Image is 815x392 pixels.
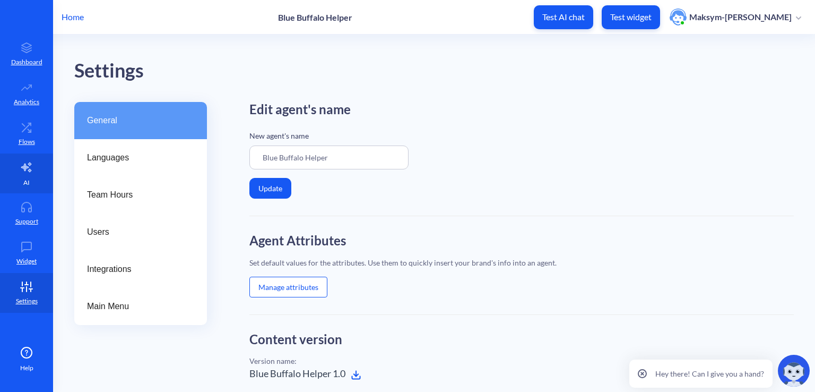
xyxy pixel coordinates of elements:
[87,189,186,201] span: Team Hours
[778,355,810,387] img: copilot-icon.svg
[87,114,186,127] span: General
[74,214,207,251] a: Users
[249,332,794,347] h2: Content version
[249,277,327,297] button: Manage attributes
[19,137,35,147] p: Flows
[249,355,794,367] div: Version name:
[16,257,37,266] p: Widget
[249,130,794,141] p: New agent's name
[74,176,207,214] a: Team Hours
[74,251,207,288] a: Integrations
[74,288,207,325] a: Main Menu
[11,57,42,67] p: Dashboard
[670,8,687,25] img: user photo
[249,102,794,117] h2: Edit agent's name
[87,226,186,238] span: Users
[249,146,409,169] input: Enter agent Name
[74,139,207,176] a: Languages
[87,263,186,276] span: Integrations
[16,296,38,306] p: Settings
[74,56,815,86] div: Settings
[87,300,186,313] span: Main Menu
[15,217,38,226] p: Support
[62,11,84,23] p: Home
[74,102,207,139] a: General
[542,12,585,22] p: Test AI chat
[689,11,792,23] p: Maksym-[PERSON_NAME]
[14,97,39,107] p: Analytics
[610,12,652,22] p: Test widget
[278,12,352,22] p: Blue Buffalo Helper
[655,368,764,379] p: Hey there! Can I give you a hand?
[249,178,291,199] button: Update
[602,5,660,29] button: Test widget
[249,257,794,268] div: Set default values for the attributes. Use them to quickly insert your brand's info into an agent.
[87,151,186,164] span: Languages
[23,178,30,188] p: AI
[249,367,794,381] div: Blue Buffalo Helper 1.0
[534,5,593,29] button: Test AI chat
[249,233,794,249] h2: Agent Attributes
[20,363,33,373] span: Help
[664,7,807,27] button: user photoMaksym-[PERSON_NAME]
